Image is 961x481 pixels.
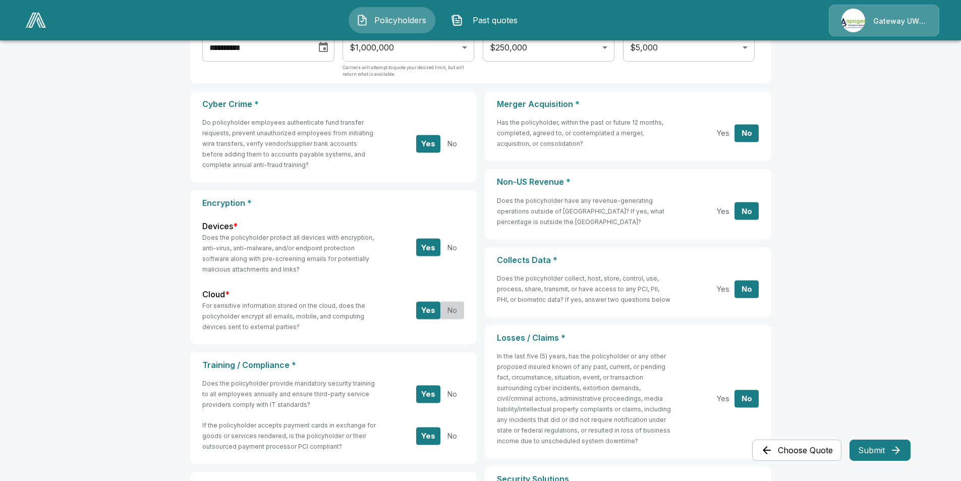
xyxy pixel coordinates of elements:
div: $1,000,000 [343,33,474,62]
h6: Does the policyholder collect, host, store, control, use, process, share, transmit, or have acces... [497,273,672,305]
h6: Does the policyholder protect all devices with encryption, anti-virus, anti-malware, and/or endpo... [202,232,377,275]
div: $5,000 [623,33,754,62]
h6: In the last five (5) years, has the policyholder or any other proposed insured known of any past,... [497,351,672,446]
span: Policyholders [372,14,428,26]
button: Past quotes IconPast quotes [443,7,530,33]
button: No [440,427,464,445]
button: Policyholders IconPolicyholders [349,7,435,33]
h6: For sensitive information stored on the cloud, does the policyholder encrypt all emails, mobile, ... [202,300,377,332]
h6: Does the policyholder have any revenue-generating operations outside of [GEOGRAPHIC_DATA]? If yes... [497,195,672,227]
h6: Do policyholder employees authenticate fund transfer requests, prevent unauthorized employees fro... [202,117,377,170]
p: Non-US Revenue * [497,177,759,187]
span: Past quotes [467,14,523,26]
label: Devices [202,221,238,232]
button: Yes [711,390,735,407]
div: $250,000 [483,33,614,62]
button: No [734,390,759,407]
button: Yes [711,280,735,298]
h6: Has the policyholder, within the past or future 12 months, completed, agreed to, or contemplated ... [497,117,672,149]
p: Carriers will attempt to quote your desired limit, but will return what is available. [343,64,474,84]
button: Yes [711,124,735,142]
button: Yes [416,135,440,152]
button: Submit [850,440,911,461]
button: No [734,280,759,298]
button: No [440,385,464,403]
button: Yes [416,239,440,256]
button: No [734,124,759,142]
img: AA Logo [26,13,46,28]
button: No [440,135,464,152]
button: No [440,239,464,256]
button: Yes [416,427,440,445]
p: Merger Acquisition * [497,99,759,109]
label: Cloud [202,289,230,300]
h6: If the policyholder accepts payment cards in exchange for goods or services rendered, is the poli... [202,420,377,452]
button: Yes [711,202,735,220]
img: Past quotes Icon [451,14,463,26]
img: Policyholders Icon [356,14,368,26]
button: Choose Quote [752,440,841,461]
p: Encryption * [202,198,465,208]
p: Training / Compliance * [202,360,465,370]
h6: Does the policyholder provide mandatory security training to all employees annually and ensure th... [202,378,377,410]
button: No [734,202,759,220]
p: Cyber Crime * [202,99,465,109]
p: Losses / Claims * [497,333,759,343]
button: Yes [416,385,440,403]
button: Yes [416,301,440,319]
p: Collects Data * [497,255,759,265]
button: No [440,301,464,319]
button: Choose date, selected date is Aug 25, 2025 [313,37,333,58]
